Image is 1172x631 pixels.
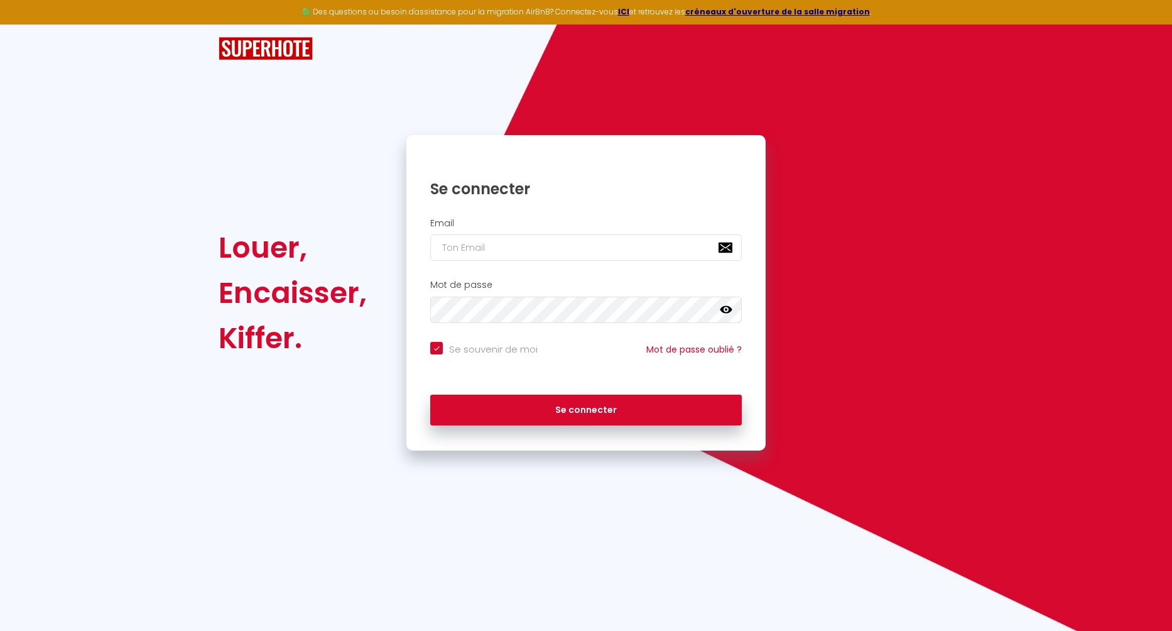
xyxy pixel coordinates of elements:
img: SuperHote logo [219,37,313,60]
a: créneaux d'ouverture de la salle migration [685,6,870,17]
h2: Email [430,218,742,229]
a: Mot de passe oublié ? [646,343,742,356]
a: ICI [618,6,629,17]
h2: Mot de passe [430,280,742,290]
button: Se connecter [430,395,742,426]
div: Kiffer. [219,315,367,361]
h1: Se connecter [430,179,742,199]
div: Encaisser, [219,270,367,315]
div: Louer, [219,225,367,270]
input: Ton Email [430,234,742,261]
